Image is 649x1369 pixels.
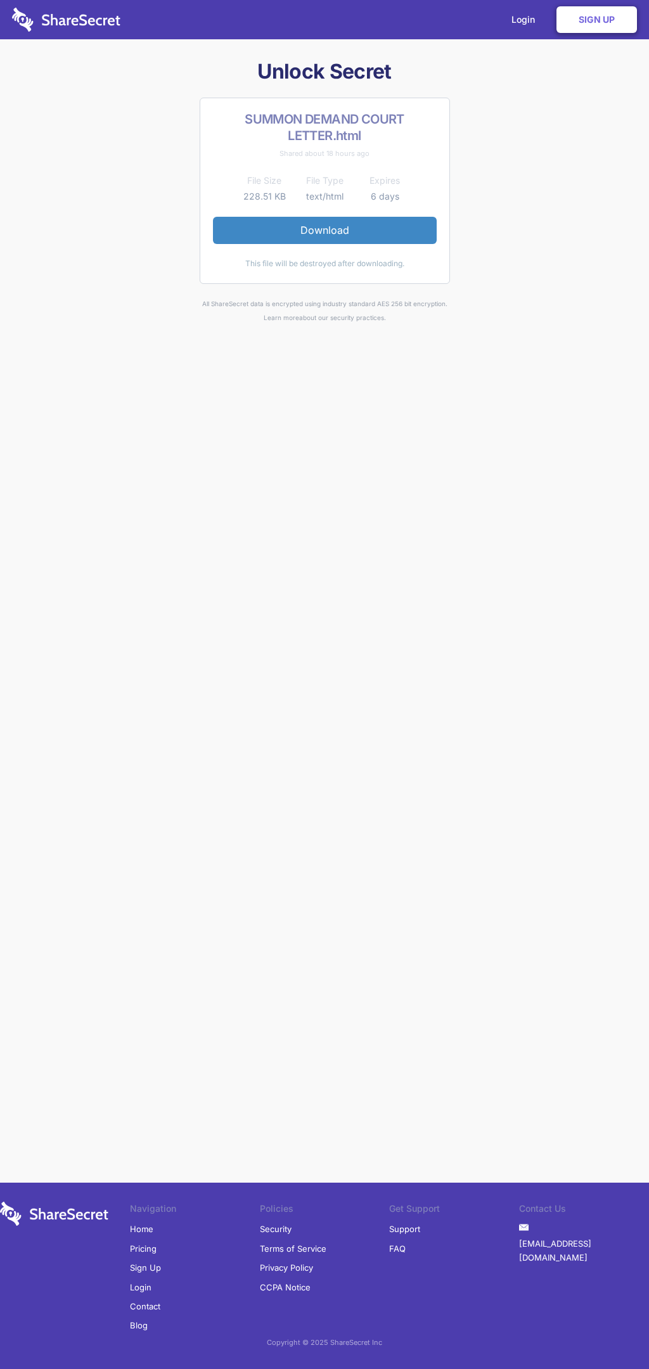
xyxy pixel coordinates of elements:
[260,1258,313,1277] a: Privacy Policy
[12,8,120,32] img: logo-wordmark-white-trans-d4663122ce5f474addd5e946df7df03e33cb6a1c49d2221995e7729f52c070b2.svg
[235,189,295,204] td: 228.51 KB
[130,1278,151,1297] a: Login
[213,146,437,160] div: Shared about 18 hours ago
[130,1202,260,1219] li: Navigation
[389,1239,406,1258] a: FAQ
[295,189,355,204] td: text/html
[130,1239,157,1258] a: Pricing
[235,173,295,188] th: File Size
[130,1219,153,1238] a: Home
[260,1239,326,1258] a: Terms of Service
[264,314,299,321] a: Learn more
[519,1202,649,1219] li: Contact Us
[295,173,355,188] th: File Type
[355,173,415,188] th: Expires
[213,217,437,243] a: Download
[260,1219,292,1238] a: Security
[355,189,415,204] td: 6 days
[556,6,637,33] a: Sign Up
[213,257,437,271] div: This file will be destroyed after downloading.
[213,111,437,144] h2: SUMMON DEMAND COURT LETTER.html
[260,1278,311,1297] a: CCPA Notice
[389,1202,519,1219] li: Get Support
[260,1202,390,1219] li: Policies
[389,1219,420,1238] a: Support
[130,1258,161,1277] a: Sign Up
[519,1234,649,1268] a: [EMAIL_ADDRESS][DOMAIN_NAME]
[130,1297,160,1316] a: Contact
[130,1316,148,1335] a: Blog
